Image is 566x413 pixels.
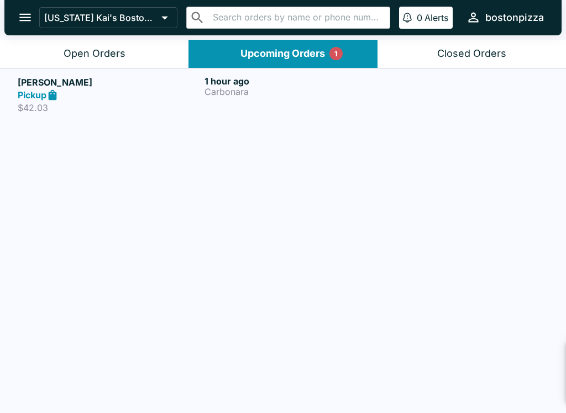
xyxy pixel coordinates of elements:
[39,7,177,28] button: [US_STATE] Kai's Boston Pizza
[64,47,125,60] div: Open Orders
[209,10,385,25] input: Search orders by name or phone number
[424,12,448,23] p: Alerts
[11,3,39,31] button: open drawer
[417,12,422,23] p: 0
[334,48,338,59] p: 1
[240,47,325,60] div: Upcoming Orders
[485,11,544,24] div: bostonpizza
[18,102,200,113] p: $42.03
[437,47,506,60] div: Closed Orders
[44,12,157,23] p: [US_STATE] Kai's Boston Pizza
[205,76,387,87] h6: 1 hour ago
[205,87,387,97] p: Carbonara
[18,76,200,89] h5: [PERSON_NAME]
[462,6,548,29] button: bostonpizza
[18,89,46,100] strong: Pickup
